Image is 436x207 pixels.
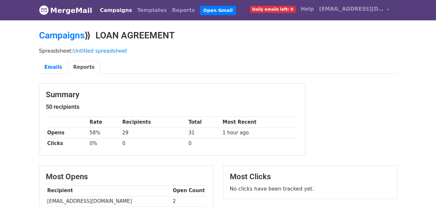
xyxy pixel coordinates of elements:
a: Emails [39,61,68,74]
td: 0 [121,138,187,149]
th: Open Count [171,185,207,196]
th: Most Recent [221,117,299,128]
th: Opens [46,128,88,138]
span: Daily emails left: 0 [250,6,296,13]
a: Open Gmail [200,6,236,15]
th: Total [187,117,221,128]
a: Campaigns [97,4,135,17]
h3: Summary [46,90,299,99]
p: No clicks have been tracked yet. [230,185,390,192]
th: Recipient [46,185,171,196]
h3: Most Clicks [230,172,390,181]
td: 31 [187,128,221,138]
a: Daily emails left: 0 [248,3,298,16]
td: [EMAIL_ADDRESS][DOMAIN_NAME] [46,196,171,207]
iframe: Chat Widget [404,176,436,207]
a: Campaigns [39,30,85,41]
span: [EMAIL_ADDRESS][DOMAIN_NAME] [319,5,384,13]
h3: Most Opens [46,172,207,181]
a: Help [298,3,317,16]
a: Untitled spreadsheet [73,48,127,54]
h2: ⟫ LOAN AGREEMENT [39,30,397,41]
img: MergeMail logo [39,5,49,15]
a: MergeMail [39,4,92,17]
a: Reports [68,61,100,74]
a: [EMAIL_ADDRESS][DOMAIN_NAME] [317,3,392,18]
th: Clicks [46,138,88,149]
td: 58% [88,128,121,138]
td: 2 [171,196,207,207]
td: 0% [88,138,121,149]
a: Templates [135,4,169,17]
p: Spreadsheet: [39,47,397,54]
td: 29 [121,128,187,138]
h5: 50 recipients [46,103,299,110]
th: Rate [88,117,121,128]
th: Recipients [121,117,187,128]
a: Reports [169,4,198,17]
td: 1 hour ago [221,128,299,138]
td: 0 [187,138,221,149]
